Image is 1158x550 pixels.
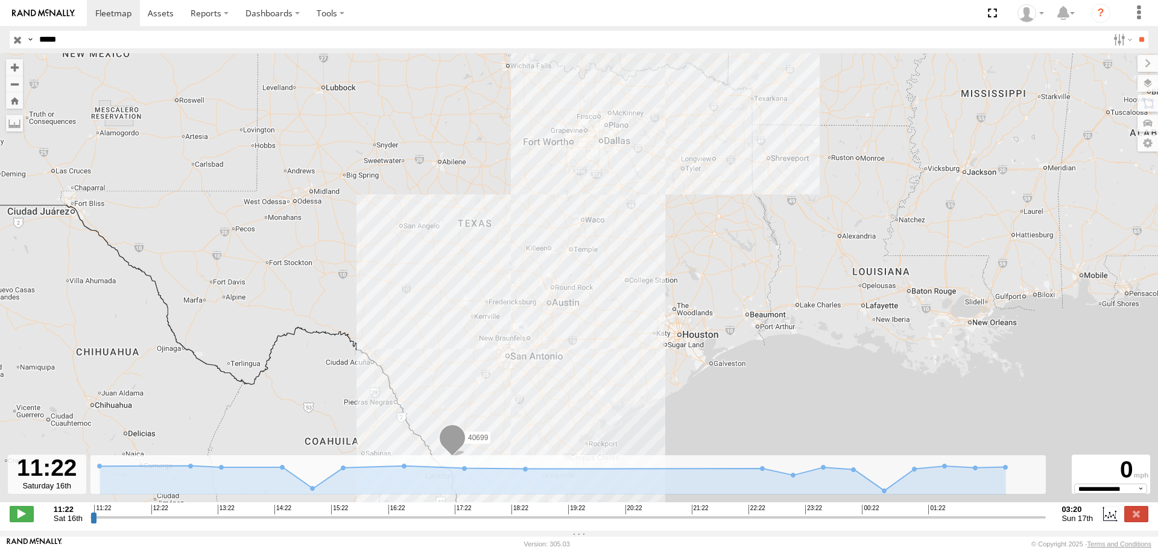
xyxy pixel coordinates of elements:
span: Sun 17th Aug 2025 [1061,514,1093,523]
label: Search Filter Options [1109,31,1134,48]
span: 12:22 [151,505,168,514]
span: 15:22 [331,505,348,514]
span: 40699 [468,433,488,442]
span: 16:22 [388,505,405,514]
label: Map Settings [1137,135,1158,152]
div: 0 [1074,456,1148,484]
label: Close [1124,506,1148,522]
img: rand-logo.svg [12,9,75,18]
span: 20:22 [625,505,642,514]
span: 13:22 [218,505,235,514]
label: Measure [6,115,23,132]
span: 19:22 [568,505,585,514]
span: 23:22 [805,505,822,514]
strong: 11:22 [54,505,83,514]
button: Zoom in [6,59,23,75]
span: 00:22 [862,505,879,514]
span: 18:22 [511,505,528,514]
span: 14:22 [274,505,291,514]
a: Terms and Conditions [1087,540,1151,548]
span: 11:22 [94,505,111,514]
button: Zoom out [6,75,23,92]
span: 21:22 [692,505,709,514]
span: Sat 16th Aug 2025 [54,514,83,523]
span: 17:22 [455,505,472,514]
label: Play/Stop [10,506,34,522]
label: Search Query [25,31,35,48]
i: ? [1091,4,1110,23]
span: 22:22 [748,505,765,514]
a: Visit our Website [7,538,62,550]
button: Zoom Home [6,92,23,109]
div: Version: 305.03 [524,540,570,548]
span: 01:22 [928,505,945,514]
strong: 03:20 [1061,505,1093,514]
div: Caseta Laredo TX [1013,4,1048,22]
div: © Copyright 2025 - [1031,540,1151,548]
